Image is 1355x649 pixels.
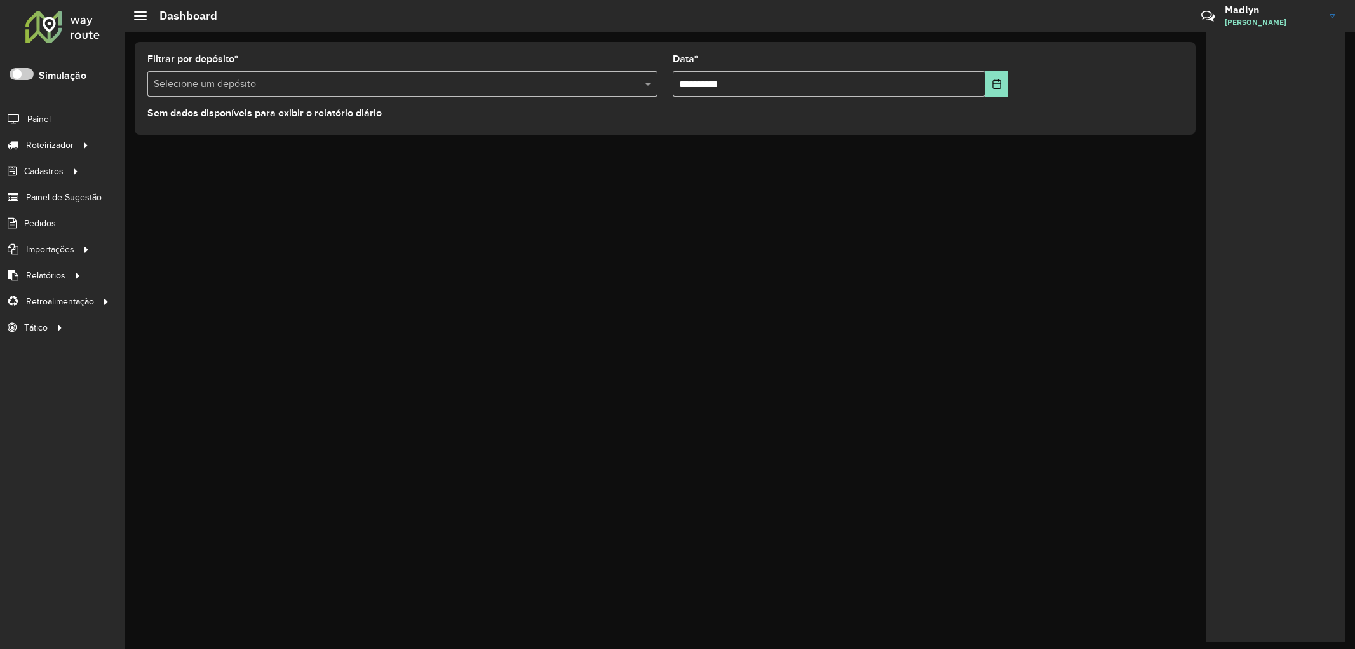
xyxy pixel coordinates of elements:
[27,113,51,126] span: Painel
[24,217,56,230] span: Pedidos
[39,68,86,83] label: Simulação
[147,106,382,121] label: Sem dados disponíveis para exibir o relatório diário
[24,321,48,334] span: Tático
[26,269,65,282] span: Relatórios
[147,51,238,67] label: Filtrar por depósito
[26,139,74,152] span: Roteirizador
[26,243,74,256] span: Importações
[985,71,1008,97] button: Choose Date
[1225,4,1320,16] h3: Madlyn
[1225,17,1320,28] span: [PERSON_NAME]
[26,295,94,308] span: Retroalimentação
[147,9,217,23] h2: Dashboard
[1194,3,1222,30] a: Contato Rápido
[673,51,698,67] label: Data
[26,191,102,204] span: Painel de Sugestão
[24,165,64,178] span: Cadastros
